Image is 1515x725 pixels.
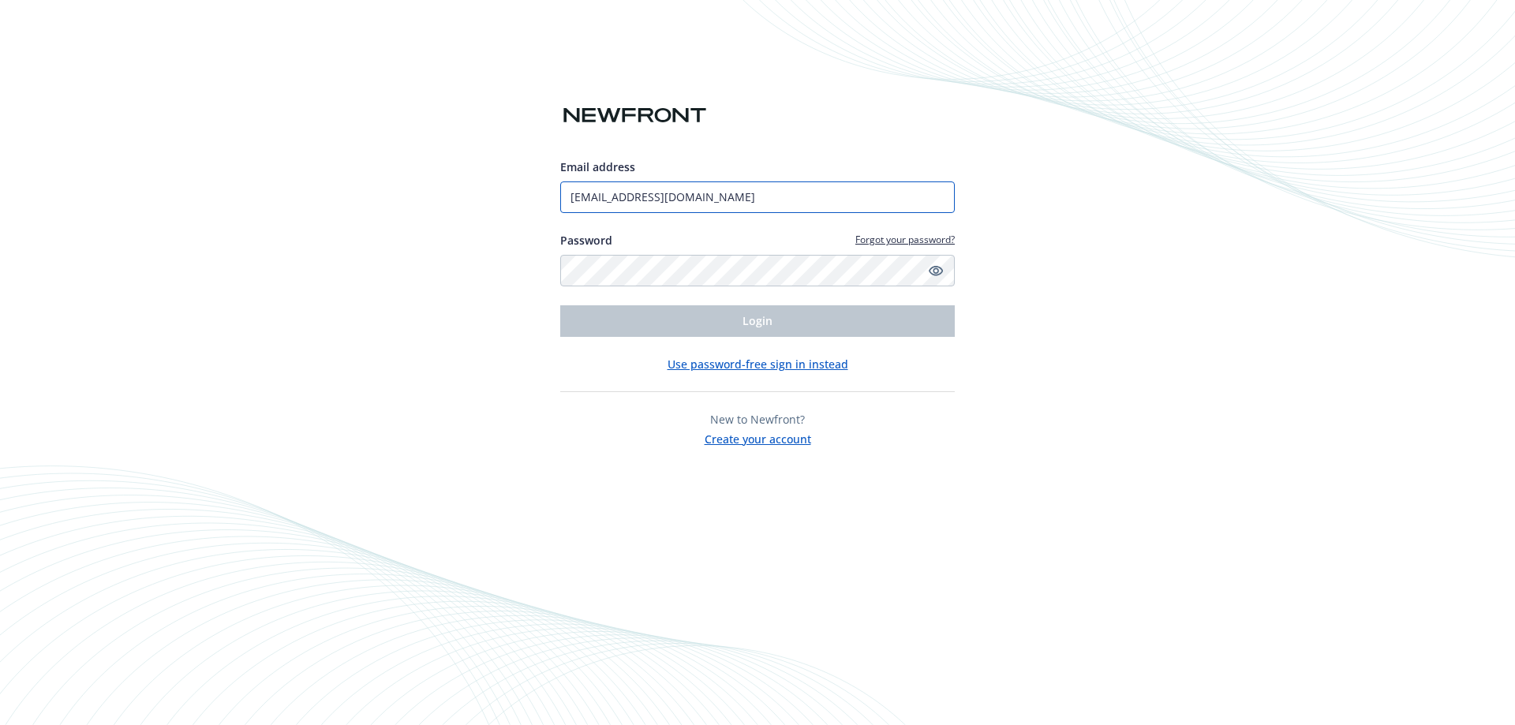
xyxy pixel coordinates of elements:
[855,233,955,246] a: Forgot your password?
[560,232,612,249] label: Password
[668,356,848,372] button: Use password-free sign in instead
[560,255,955,286] input: Enter your password
[560,305,955,337] button: Login
[710,412,805,427] span: New to Newfront?
[743,313,772,328] span: Login
[560,159,635,174] span: Email address
[560,102,709,129] img: Newfront logo
[705,428,811,447] button: Create your account
[926,261,945,280] a: Show password
[560,181,955,213] input: Enter your email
